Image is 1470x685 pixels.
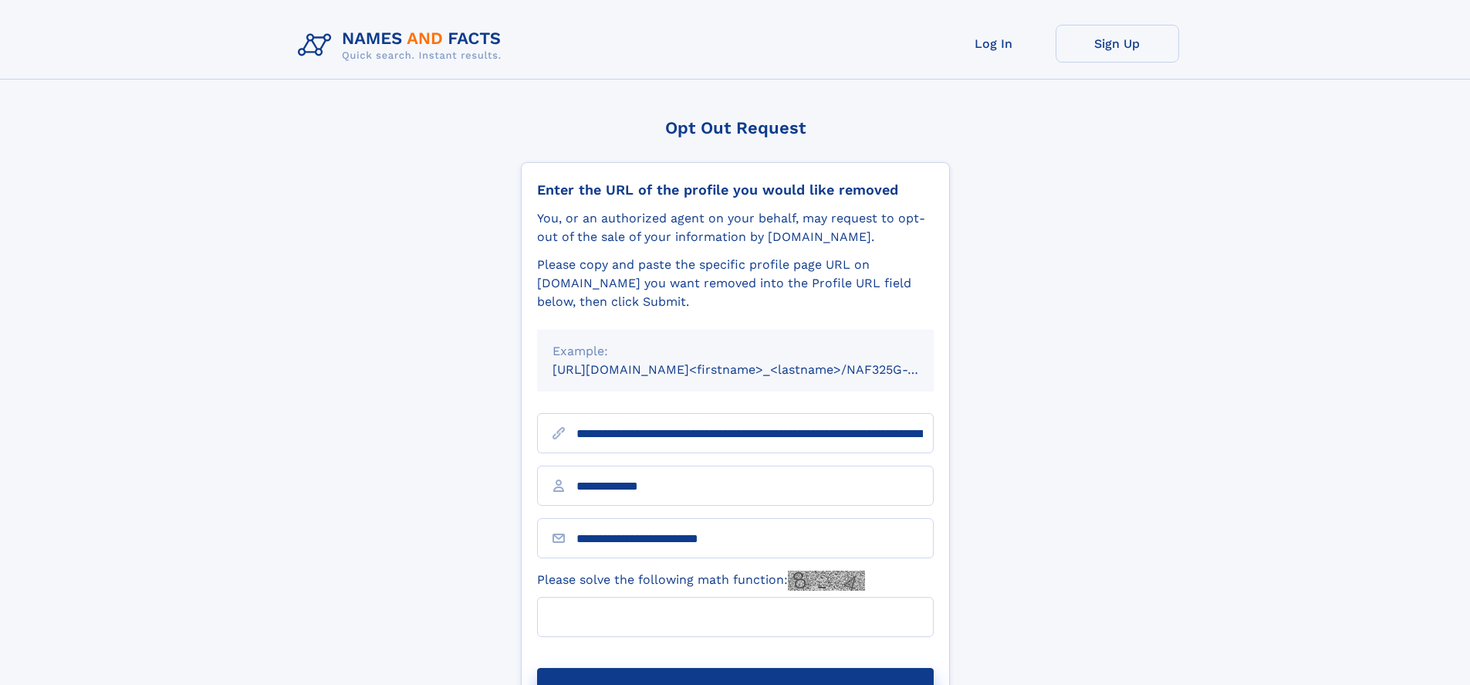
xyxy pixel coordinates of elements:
[292,25,514,66] img: Logo Names and Facts
[537,256,934,311] div: Please copy and paste the specific profile page URL on [DOMAIN_NAME] you want removed into the Pr...
[553,362,963,377] small: [URL][DOMAIN_NAME]<firstname>_<lastname>/NAF325G-xxxxxxxx
[932,25,1056,63] a: Log In
[553,342,918,361] div: Example:
[537,571,865,591] label: Please solve the following math function:
[1056,25,1179,63] a: Sign Up
[537,181,934,198] div: Enter the URL of the profile you would like removed
[521,118,950,137] div: Opt Out Request
[537,209,934,246] div: You, or an authorized agent on your behalf, may request to opt-out of the sale of your informatio...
